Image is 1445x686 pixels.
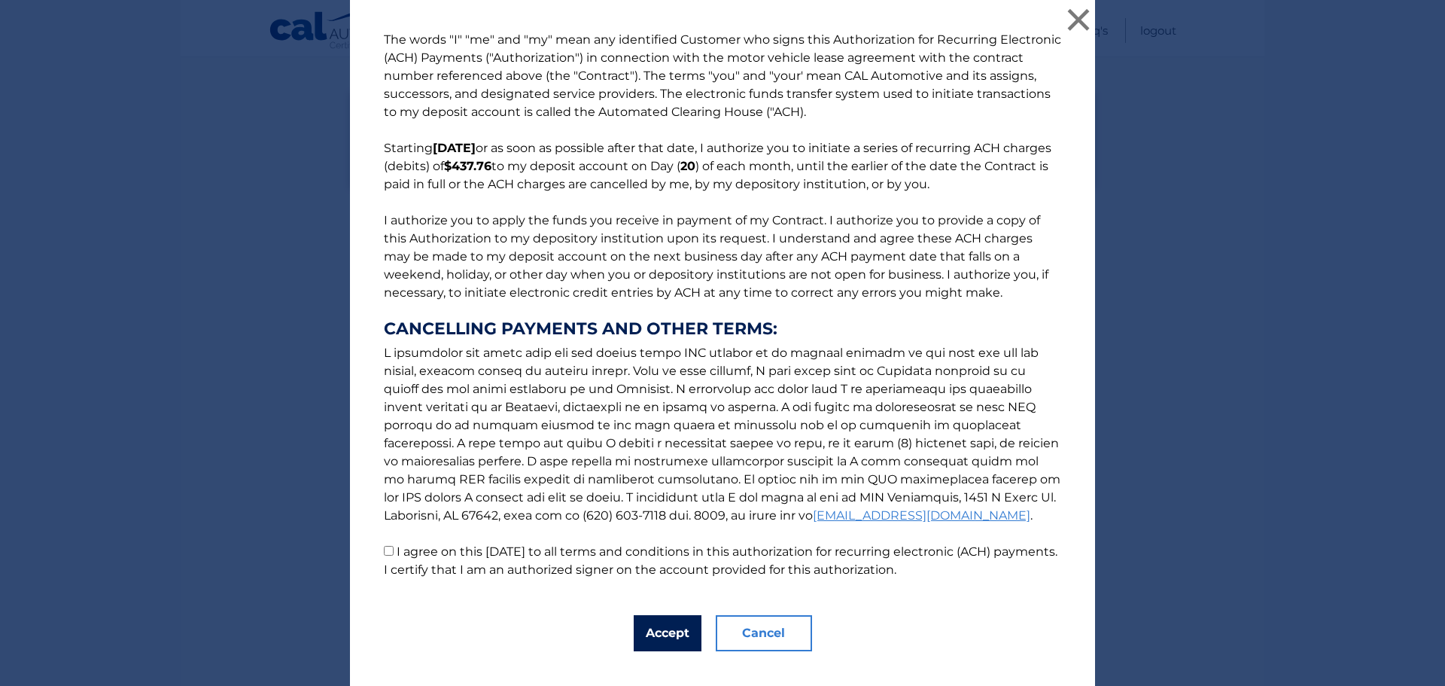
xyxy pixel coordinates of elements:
[444,159,491,173] b: $437.76
[813,508,1030,523] a: [EMAIL_ADDRESS][DOMAIN_NAME]
[433,141,476,155] b: [DATE]
[634,615,701,651] button: Accept
[384,544,1057,577] label: I agree on this [DATE] to all terms and conditions in this authorization for recurring electronic...
[1063,5,1094,35] button: ×
[716,615,812,651] button: Cancel
[369,31,1076,579] p: The words "I" "me" and "my" mean any identified Customer who signs this Authorization for Recurri...
[680,159,695,173] b: 20
[384,320,1061,338] strong: CANCELLING PAYMENTS AND OTHER TERMS:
